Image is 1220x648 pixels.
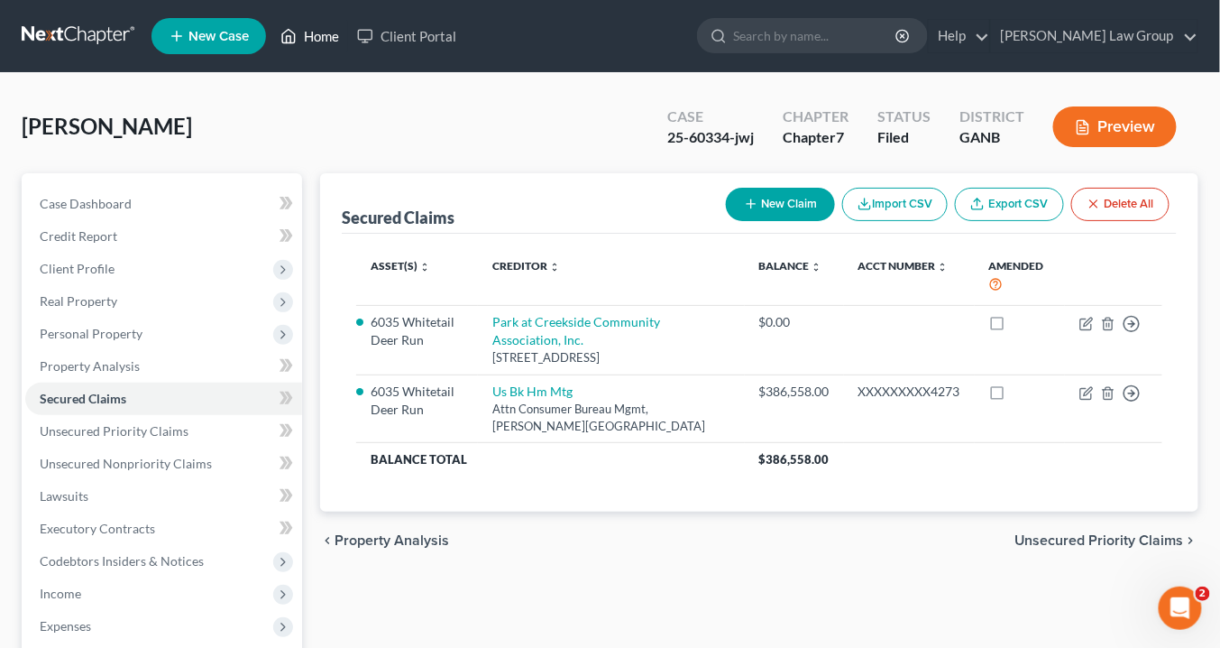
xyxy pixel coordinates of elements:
a: Us Bk Hm Mtg [492,384,573,399]
a: Home [271,20,348,52]
a: Creditor unfold_more [492,259,560,273]
a: Secured Claims [25,383,302,415]
a: Help [929,20,989,52]
div: Case [667,106,754,127]
a: Asset(s) unfold_more [371,259,430,273]
i: unfold_more [549,262,560,273]
a: Case Dashboard [25,188,302,220]
div: Filed [877,127,931,148]
button: chevron_left Property Analysis [320,533,449,548]
div: Attn Consumer Bureau Mgmt, [PERSON_NAME][GEOGRAPHIC_DATA] [492,401,729,434]
span: Client Profile [40,261,115,276]
span: Income [40,586,81,601]
li: 6035 Whitetail Deer Run [371,383,463,419]
div: Status [877,106,931,127]
span: Property Analysis [335,533,449,548]
i: unfold_more [938,262,949,273]
span: $386,558.00 [759,452,830,467]
span: Executory Contracts [40,521,155,536]
a: Client Portal [348,20,465,52]
a: Unsecured Nonpriority Claims [25,448,302,480]
th: Amended [975,248,1065,305]
span: Property Analysis [40,358,140,374]
span: Expenses [40,618,91,634]
span: Credit Report [40,228,117,244]
a: Balance unfold_more [759,259,822,273]
button: Import CSV [842,188,948,221]
div: [STREET_ADDRESS] [492,349,729,366]
i: unfold_more [812,262,822,273]
a: [PERSON_NAME] Law Group [991,20,1197,52]
button: Preview [1053,106,1177,147]
div: Chapter [783,127,848,148]
div: $386,558.00 [759,383,830,401]
span: Case Dashboard [40,196,132,211]
span: Secured Claims [40,391,126,406]
iframe: Intercom live chat [1159,587,1202,630]
i: chevron_left [320,533,335,548]
a: Acct Number unfold_more [858,259,949,273]
i: chevron_right [1184,533,1198,548]
span: Personal Property [40,326,142,341]
div: 25-60334-jwj [667,127,754,148]
span: Unsecured Priority Claims [1014,533,1184,548]
a: Property Analysis [25,350,302,383]
a: Executory Contracts [25,513,302,545]
input: Search by name... [733,19,898,52]
span: 7 [836,128,844,145]
span: [PERSON_NAME] [22,113,192,139]
div: XXXXXXXXX4273 [858,383,960,401]
th: Balance Total [356,443,744,476]
button: Unsecured Priority Claims chevron_right [1014,533,1198,548]
span: Codebtors Insiders & Notices [40,553,204,569]
a: Lawsuits [25,480,302,513]
a: Export CSV [955,188,1064,221]
span: New Case [188,30,249,43]
i: unfold_more [419,262,430,273]
button: Delete All [1071,188,1170,221]
div: Chapter [783,106,848,127]
span: Lawsuits [40,488,88,504]
div: $0.00 [759,313,830,331]
a: Park at Creekside Community Association, Inc. [492,314,660,347]
a: Unsecured Priority Claims [25,415,302,448]
button: New Claim [726,188,835,221]
span: Unsecured Priority Claims [40,423,188,439]
div: District [959,106,1024,127]
span: Real Property [40,293,117,309]
li: 6035 Whitetail Deer Run [371,313,463,349]
a: Credit Report [25,220,302,253]
div: Secured Claims [342,207,454,228]
span: Unsecured Nonpriority Claims [40,456,212,471]
span: 2 [1196,587,1210,601]
div: GANB [959,127,1024,148]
